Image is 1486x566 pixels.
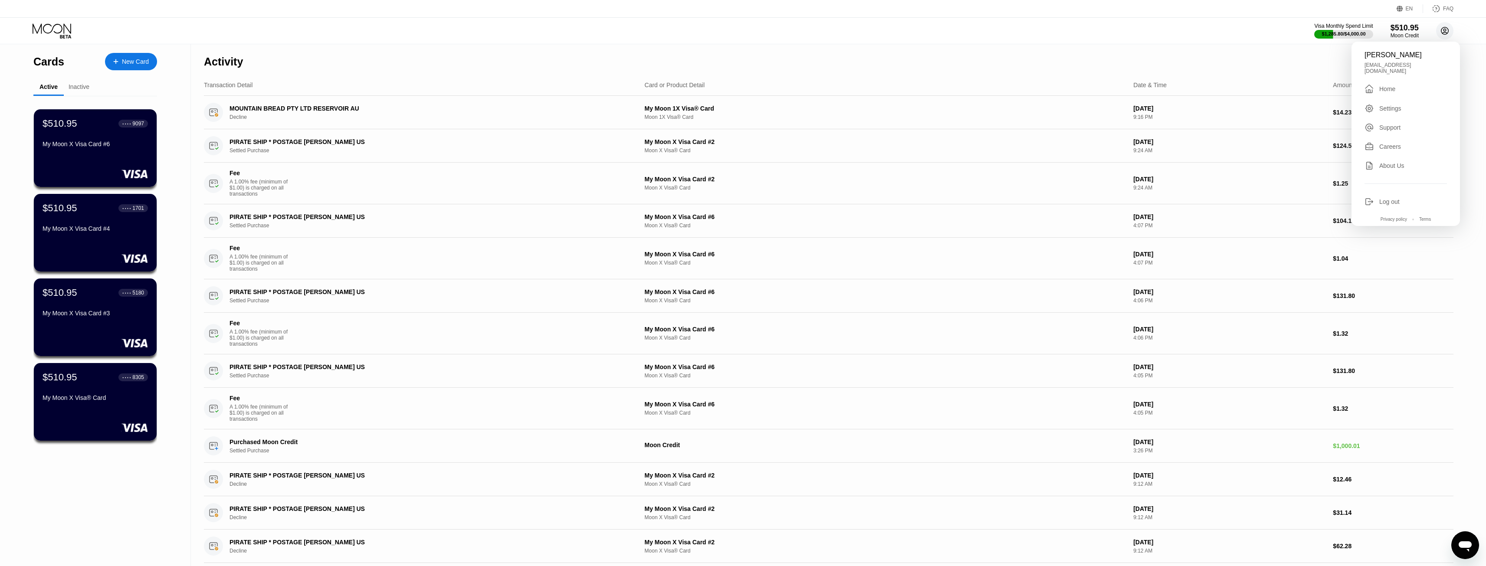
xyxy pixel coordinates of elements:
div: A 1.00% fee (minimum of $1.00) is charged on all transactions [230,404,295,422]
div: Settled Purchase [230,147,620,154]
div: Moon Credit [645,442,1127,448]
div: A 1.00% fee (minimum of $1.00) is charged on all transactions [230,254,295,272]
div: [DATE] [1133,438,1326,445]
div: 9:24 AM [1133,185,1326,191]
div: $510.95● ● ● ●9097My Moon X Visa Card #6 [34,109,157,187]
div: PIRATE SHIP * POSTAGE [PERSON_NAME] USDeclineMy Moon X Visa Card #2Moon X Visa® Card[DATE]9:12 AM... [204,530,1453,563]
div: Moon X Visa® Card [645,222,1127,229]
div: Visa Monthly Spend Limit [1314,23,1373,29]
div: [DATE] [1133,505,1326,512]
div: $510.95● ● ● ●1701My Moon X Visa Card #4 [34,194,157,272]
div: Moon X Visa® Card [645,410,1127,416]
div: ● ● ● ● [122,376,131,379]
div: Fee [230,245,290,252]
div: Privacy policy [1381,217,1407,222]
div: Transaction Detail [204,82,253,88]
div: Date & Time [1133,82,1167,88]
div: [DATE] [1133,105,1326,112]
div: $510.95● ● ● ●5180My Moon X Visa Card #3 [34,278,157,356]
div: Careers [1365,142,1447,151]
div: [DATE] [1133,539,1326,546]
div: Purchased Moon CreditSettled PurchaseMoon Credit[DATE]3:26 PM$1,000.01 [204,429,1453,463]
div: [EMAIL_ADDRESS][DOMAIN_NAME] [1365,62,1447,74]
div: Settled Purchase [230,298,620,304]
div: 1701 [132,205,144,211]
div: PIRATE SHIP * POSTAGE [PERSON_NAME] US [230,288,593,295]
div: Support [1365,123,1447,132]
div: Moon X Visa® Card [645,185,1127,191]
div: 9:12 AM [1133,514,1326,520]
div: Activity [204,56,243,68]
div: $1,000.01 [1333,442,1453,449]
div: [DATE] [1133,472,1326,479]
div: Moon Credit [1391,33,1419,39]
div: My Moon X Visa Card #2 [645,472,1127,479]
div:  [1365,84,1374,94]
div: $14.23 [1333,109,1453,116]
div: About Us [1365,161,1447,170]
div: 9:24 AM [1133,147,1326,154]
div: 4:06 PM [1133,298,1326,304]
div: Settings [1365,104,1447,113]
div: Active [39,83,58,90]
div: 9:12 AM [1133,548,1326,554]
div: PIRATE SHIP * POSTAGE [PERSON_NAME] USSettled PurchaseMy Moon X Visa Card #6Moon X Visa® Card[DAT... [204,279,1453,313]
div: 3:26 PM [1133,448,1326,454]
div: $124.56 [1333,142,1453,149]
iframe: Button to launch messaging window [1451,531,1479,559]
div: Cards [33,56,64,68]
div: 8305 [132,374,144,380]
div: Settled Purchase [230,373,620,379]
div: Moon X Visa® Card [645,260,1127,266]
div: My Moon X Visa Card #6 [645,288,1127,295]
div: MOUNTAIN BREAD PTY LTD RESERVOIR AU [230,105,593,112]
div: My Moon X Visa Card #6 [645,326,1127,333]
div: Careers [1379,143,1401,150]
div: Card or Product Detail [645,82,705,88]
div: $131.80 [1333,292,1453,299]
div: Fee [230,320,290,327]
div: $1.32 [1333,330,1453,337]
div: 4:07 PM [1133,260,1326,266]
div: Moon X Visa® Card [645,298,1127,304]
div: [DATE] [1133,326,1326,333]
div: My Moon X Visa Card #2 [645,539,1127,546]
div: 9:12 AM [1133,481,1326,487]
div: Moon X Visa® Card [645,481,1127,487]
div: PIRATE SHIP * POSTAGE [PERSON_NAME] USDeclineMy Moon X Visa Card #2Moon X Visa® Card[DATE]9:12 AM... [204,496,1453,530]
div: Fee [230,170,290,177]
div: My Moon X Visa Card #6 [645,363,1127,370]
div: Log out [1365,197,1447,206]
div: [DATE] [1133,176,1326,183]
div: Moon X Visa® Card [645,548,1127,554]
div: FAQ [1443,6,1453,12]
div: Decline [230,548,620,554]
div: ● ● ● ● [122,122,131,125]
div: FeeA 1.00% fee (minimum of $1.00) is charged on all transactionsMy Moon X Visa Card #2Moon X Visa... [204,163,1453,204]
div: Amount [1333,82,1354,88]
div: My Moon X Visa Card #2 [645,138,1127,145]
div: My Moon X Visa Card #3 [43,310,148,317]
div: Settled Purchase [230,448,620,454]
div: My Moon 1X Visa® Card [645,105,1127,112]
div: Purchased Moon Credit [230,438,593,445]
div: 9:16 PM [1133,114,1326,120]
div: PIRATE SHIP * POSTAGE [PERSON_NAME] USDeclineMy Moon X Visa Card #2Moon X Visa® Card[DATE]9:12 AM... [204,463,1453,496]
div: Terms [1419,217,1431,222]
div: PIRATE SHIP * POSTAGE [PERSON_NAME] US [230,213,593,220]
div: $12.46 [1333,476,1453,483]
div: 4:05 PM [1133,373,1326,379]
div: PIRATE SHIP * POSTAGE [PERSON_NAME] US [230,138,593,145]
div: Moon X Visa® Card [645,373,1127,379]
div: FeeA 1.00% fee (minimum of $1.00) is charged on all transactionsMy Moon X Visa Card #6Moon X Visa... [204,388,1453,429]
div: 4:06 PM [1133,335,1326,341]
div: PIRATE SHIP * POSTAGE [PERSON_NAME] US [230,539,593,546]
div: $510.95 [43,203,77,214]
div: FAQ [1423,4,1453,13]
div: [DATE] [1133,401,1326,408]
div: My Moon X Visa Card #6 [645,251,1127,258]
div: 4:07 PM [1133,222,1326,229]
div: MOUNTAIN BREAD PTY LTD RESERVOIR AUDeclineMy Moon 1X Visa® CardMoon 1X Visa® Card[DATE]9:16 PM$14.23 [204,96,1453,129]
div: Decline [230,114,620,120]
